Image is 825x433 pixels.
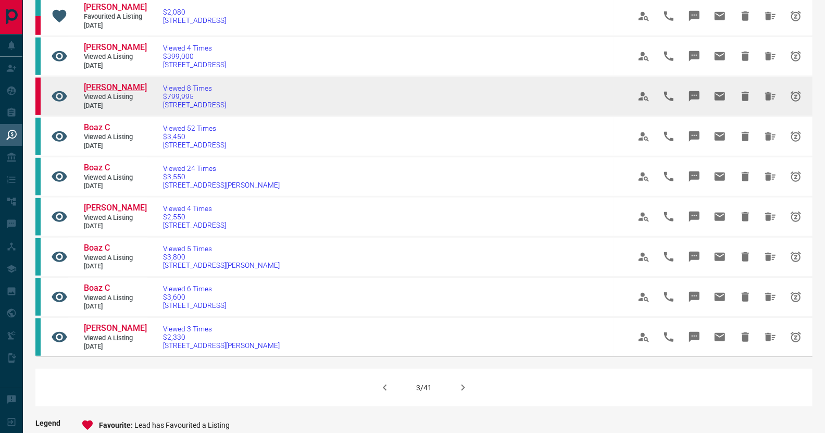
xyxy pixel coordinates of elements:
[783,244,808,269] span: Snooze
[84,102,146,110] span: [DATE]
[783,124,808,149] span: Snooze
[656,84,681,109] span: Call
[416,383,432,392] div: 3/41
[84,93,146,102] span: Viewed a Listing
[682,4,707,29] span: Message
[783,204,808,229] span: Snooze
[84,294,146,303] span: Viewed a Listing
[163,60,226,69] span: [STREET_ADDRESS]
[84,283,110,293] span: Boaz C
[163,325,280,333] span: Viewed 3 Times
[84,203,147,213] span: [PERSON_NAME]
[682,164,707,189] span: Message
[99,421,134,429] span: Favourite
[783,284,808,310] span: Snooze
[707,124,732,149] span: Email
[163,293,226,301] span: $3,600
[35,318,41,356] div: condos.ca
[163,124,226,132] span: Viewed 52 Times
[733,204,758,229] span: Hide
[707,244,732,269] span: Email
[163,244,280,269] a: Viewed 5 Times$3,800[STREET_ADDRESS][PERSON_NAME]
[758,4,783,29] span: Hide All from Ricki Lip
[84,21,146,30] span: [DATE]
[758,84,783,109] span: Hide All from Pat Ryan
[35,38,41,75] div: condos.ca
[84,222,146,231] span: [DATE]
[163,84,226,92] span: Viewed 8 Times
[631,164,656,189] span: View Profile
[84,163,146,174] a: Boaz C
[84,174,146,182] span: Viewed a Listing
[84,122,110,132] span: Boaz C
[733,124,758,149] span: Hide
[656,244,681,269] span: Call
[656,164,681,189] span: Call
[84,203,146,214] a: [PERSON_NAME]
[84,334,146,343] span: Viewed a Listing
[163,8,226,24] a: $2,080[STREET_ADDRESS]
[163,164,280,172] span: Viewed 24 Times
[84,342,146,351] span: [DATE]
[84,13,146,21] span: Favourited a Listing
[163,284,226,310] a: Viewed 6 Times$3,600[STREET_ADDRESS]
[84,323,147,333] span: [PERSON_NAME]
[758,204,783,229] span: Hide All from Larry Panton
[163,92,226,101] span: $799,995
[84,133,146,142] span: Viewed a Listing
[84,142,146,151] span: [DATE]
[707,284,732,310] span: Email
[84,61,146,70] span: [DATE]
[733,164,758,189] span: Hide
[84,323,146,334] a: [PERSON_NAME]
[84,283,146,294] a: Boaz C
[84,42,146,53] a: [PERSON_NAME]
[631,124,656,149] span: View Profile
[84,42,147,52] span: [PERSON_NAME]
[35,16,41,35] div: property.ca
[656,44,681,69] span: Call
[682,204,707,229] span: Message
[656,204,681,229] span: Call
[682,284,707,310] span: Message
[84,302,146,311] span: [DATE]
[84,163,110,172] span: Boaz C
[783,84,808,109] span: Snooze
[84,243,110,253] span: Boaz C
[163,253,280,261] span: $3,800
[656,124,681,149] span: Call
[163,301,226,310] span: [STREET_ADDRESS]
[733,284,758,310] span: Hide
[631,284,656,310] span: View Profile
[682,44,707,69] span: Message
[163,8,226,16] span: $2,080
[84,2,147,12] span: [PERSON_NAME]
[163,132,226,141] span: $3,450
[163,204,226,213] span: Viewed 4 Times
[163,341,280,350] span: [STREET_ADDRESS][PERSON_NAME]
[656,4,681,29] span: Call
[163,204,226,229] a: Viewed 4 Times$2,550[STREET_ADDRESS]
[783,4,808,29] span: Snooze
[631,325,656,350] span: View Profile
[134,421,230,429] span: Lead has Favourited a Listing
[163,84,226,109] a: Viewed 8 Times$799,995[STREET_ADDRESS]
[631,244,656,269] span: View Profile
[163,333,280,341] span: $2,330
[733,4,758,29] span: Hide
[631,4,656,29] span: View Profile
[758,244,783,269] span: Hide All from Boaz C
[35,278,41,316] div: condos.ca
[35,198,41,236] div: condos.ca
[682,124,707,149] span: Message
[682,84,707,109] span: Message
[783,44,808,69] span: Snooze
[682,244,707,269] span: Message
[707,204,732,229] span: Email
[707,4,732,29] span: Email
[84,182,146,191] span: [DATE]
[163,213,226,221] span: $2,550
[733,244,758,269] span: Hide
[163,181,280,189] span: [STREET_ADDRESS][PERSON_NAME]
[84,243,146,254] a: Boaz C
